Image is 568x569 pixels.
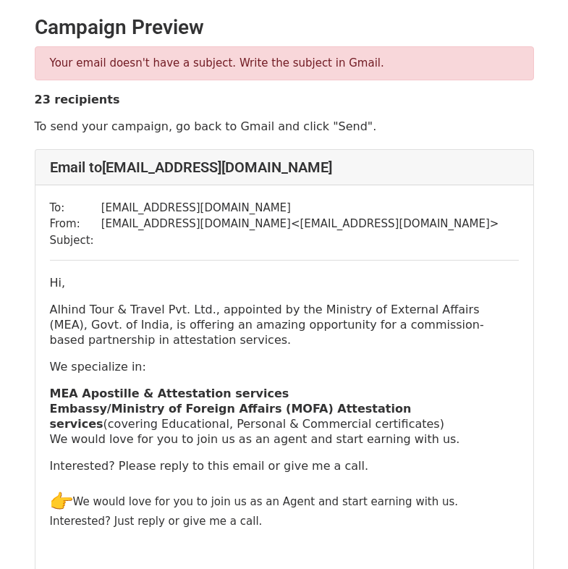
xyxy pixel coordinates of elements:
td: Subject: [50,232,101,249]
h2: Campaign Preview [35,15,534,40]
img: 👉 [50,490,73,513]
td: [EMAIL_ADDRESS][DOMAIN_NAME] < [EMAIL_ADDRESS][DOMAIN_NAME] > [101,216,499,232]
td: To: [50,200,101,216]
b: Embassy/Ministry of Foreign Affairs (MOFA) Attestation services [50,402,412,431]
p: Interested? Please reply to this email or give me a call. [50,458,519,473]
strong: 23 recipients [35,93,120,106]
p: We would love for you to join us as an agent and start earning with us. [50,431,519,447]
b: MEA Apostille & Attestation services [50,387,289,400]
p: Your email doesn't have a subject. Write the subject in Gmail. [50,56,519,71]
p: (covering Educational, Personal & Commercial certificates) [50,401,519,431]
p: Hi, [50,275,519,290]
p: We specialize in: [50,359,519,374]
td: [EMAIL_ADDRESS][DOMAIN_NAME] [101,200,499,216]
p: To send your campaign, go back to Gmail and click "Send". [35,119,534,134]
td: From: [50,216,101,232]
p: Alhind Tour & Travel Pvt. Ltd., appointed by the Ministry of External Affairs (MEA), Govt. of Ind... [50,302,519,347]
h4: Email to [EMAIL_ADDRESS][DOMAIN_NAME] [50,159,519,176]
